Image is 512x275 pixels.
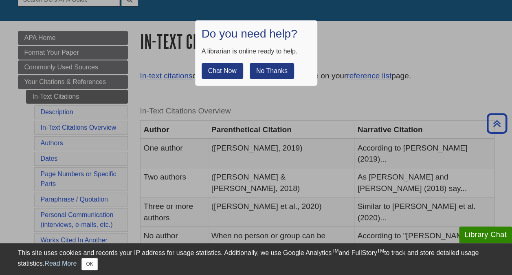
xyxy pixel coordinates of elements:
button: Library Chat [459,226,512,243]
button: No Thanks [250,63,294,79]
h1: Do you need help? [202,27,311,41]
sup: TM [332,248,338,254]
button: Chat Now [202,63,243,79]
button: Close [81,258,97,270]
sup: TM [377,248,384,254]
div: A librarian is online ready to help. [202,47,311,56]
div: This site uses cookies and records your IP address for usage statistics. Additionally, we use Goo... [18,248,494,270]
a: Read More [44,260,77,267]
